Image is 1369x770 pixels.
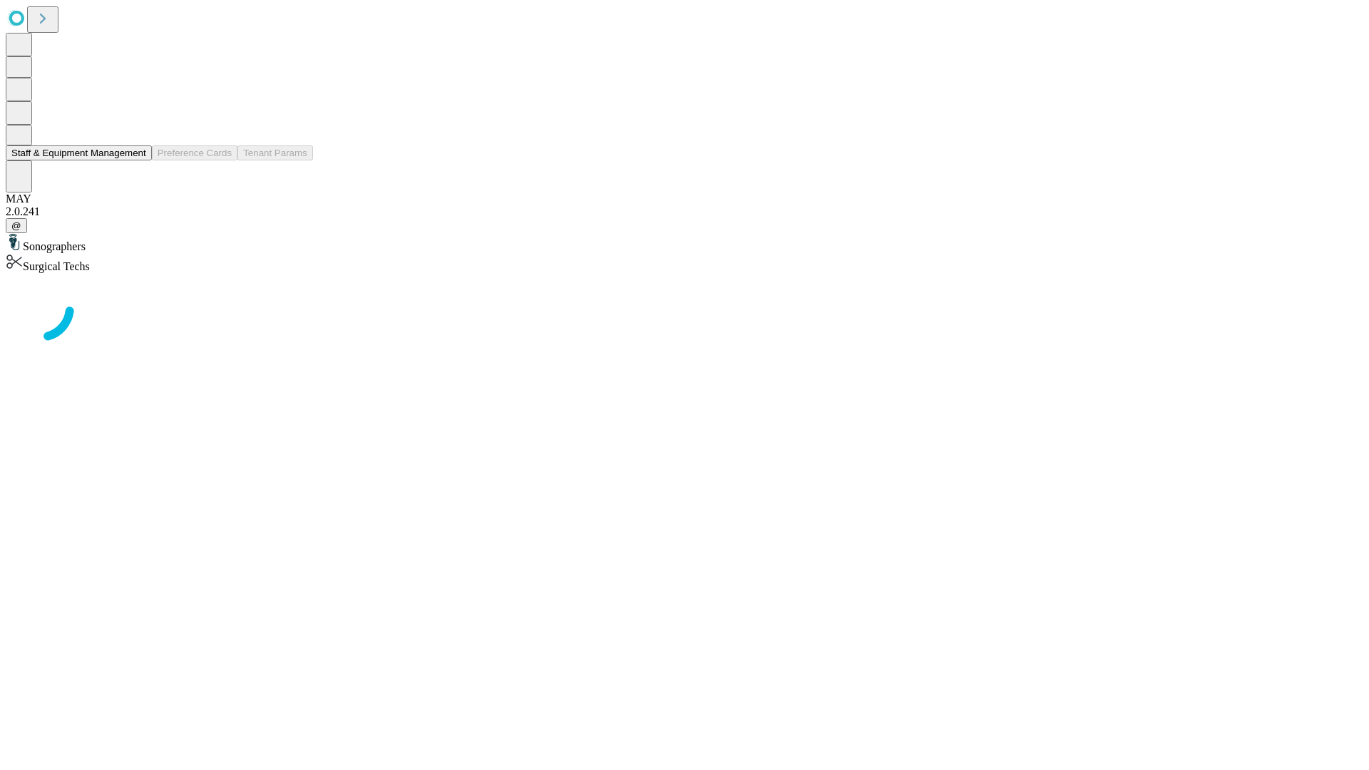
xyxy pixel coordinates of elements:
[237,145,313,160] button: Tenant Params
[6,233,1363,253] div: Sonographers
[11,220,21,231] span: @
[6,205,1363,218] div: 2.0.241
[6,192,1363,205] div: MAY
[152,145,237,160] button: Preference Cards
[6,253,1363,273] div: Surgical Techs
[6,218,27,233] button: @
[6,145,152,160] button: Staff & Equipment Management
